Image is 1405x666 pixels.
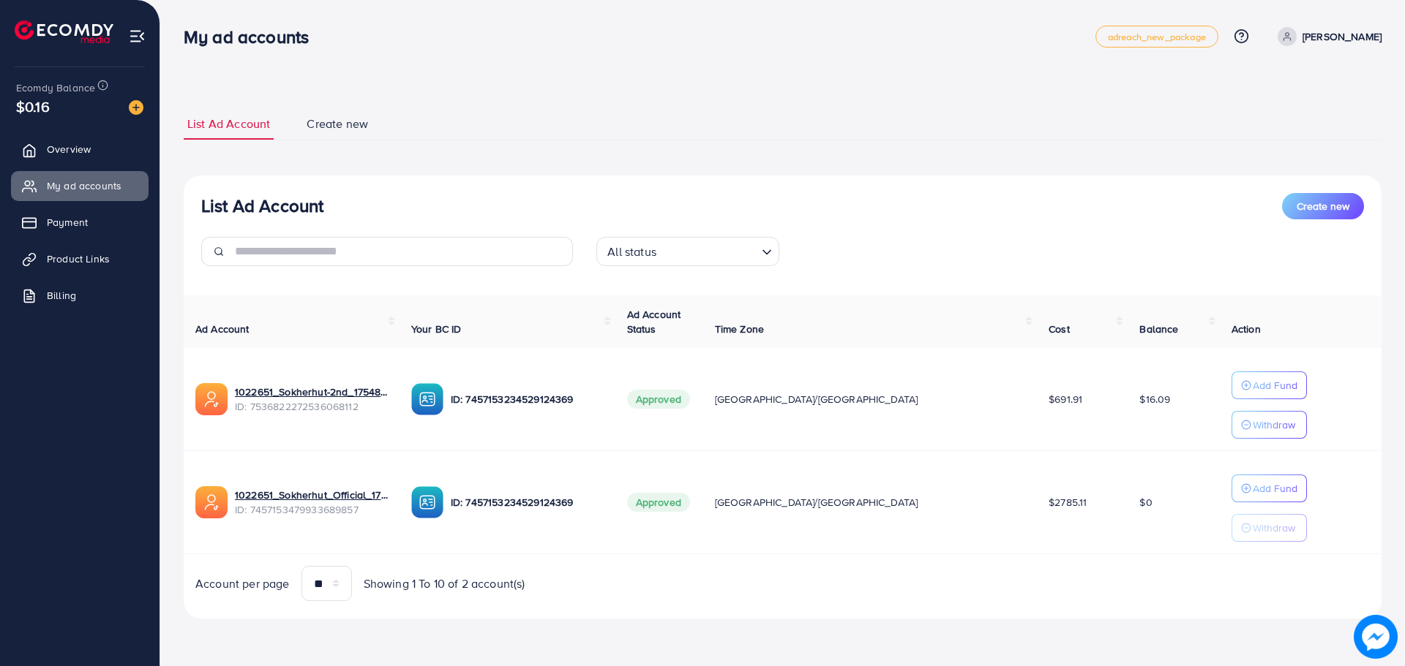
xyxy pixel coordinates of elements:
[1139,322,1178,336] span: Balance
[235,488,388,518] div: <span class='underline'>1022651_Sokherhut_Official_1736253848560</span></br>7457153479933689857
[1253,376,1297,394] p: Add Fund
[411,383,443,415] img: ic-ba-acc.ded83a64.svg
[15,20,113,43] img: logo
[1049,495,1087,510] span: $2785.11
[235,385,388,399] a: 1022651_Sokherhut-2nd_1754803238440
[47,215,88,230] span: Payment
[596,237,779,266] div: Search for option
[47,142,91,156] span: Overview
[627,493,690,512] span: Approved
[411,322,462,336] span: Your BC ID
[1282,193,1364,219] button: Create new
[1297,199,1349,213] span: Create new
[201,195,323,216] h3: List Ad Account
[1232,322,1261,336] span: Action
[11,135,149,164] a: Overview
[1303,28,1382,45] p: [PERSON_NAME]
[1049,322,1070,336] span: Cost
[1253,416,1295,434] p: Withdraw
[195,383,228,415] img: ic-ads-acc.e4c84228.svg
[715,392,918,406] span: [GEOGRAPHIC_DATA]/[GEOGRAPHIC_DATA]
[1232,514,1307,542] button: Withdraw
[195,486,228,518] img: ic-ads-acc.e4c84228.svg
[235,502,388,517] span: ID: 7457153479933689857
[364,575,525,592] span: Showing 1 To 10 of 2 account(s)
[451,390,604,408] p: ID: 7457153234529124369
[1232,371,1307,399] button: Add Fund
[1108,32,1206,42] span: adreach_new_package
[195,322,250,336] span: Ad Account
[1049,392,1082,406] span: $691.91
[307,116,368,132] span: Create new
[1253,519,1295,537] p: Withdraw
[1232,411,1307,439] button: Withdraw
[129,28,146,45] img: menu
[184,26,321,48] h3: My ad accounts
[661,238,756,262] input: Search for option
[235,488,388,502] a: 1022651_Sokherhut_Official_1736253848560
[11,281,149,310] a: Billing
[715,495,918,510] span: [GEOGRAPHIC_DATA]/[GEOGRAPHIC_DATA]
[1139,495,1152,510] span: $0
[1354,615,1398,659] img: image
[187,116,270,132] span: List Ad Account
[451,493,604,511] p: ID: 7457153234529124369
[16,96,50,117] span: $0.16
[11,171,149,200] a: My ad accounts
[11,244,149,273] a: Product Links
[1272,27,1382,46] a: [PERSON_NAME]
[627,390,690,409] span: Approved
[1232,474,1307,502] button: Add Fund
[715,322,764,336] span: Time Zone
[604,241,659,262] span: All status
[47,251,110,266] span: Product Links
[627,307,681,336] span: Ad Account Status
[411,486,443,518] img: ic-ba-acc.ded83a64.svg
[11,208,149,237] a: Payment
[47,288,76,303] span: Billing
[129,100,143,115] img: image
[47,178,121,193] span: My ad accounts
[1253,480,1297,497] p: Add Fund
[1095,26,1218,48] a: adreach_new_package
[1139,392,1170,406] span: $16.09
[16,80,95,95] span: Ecomdy Balance
[235,385,388,415] div: <span class='underline'>1022651_Sokherhut-2nd_1754803238440</span></br>7536822272536068112
[235,399,388,414] span: ID: 7536822272536068112
[195,575,290,592] span: Account per page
